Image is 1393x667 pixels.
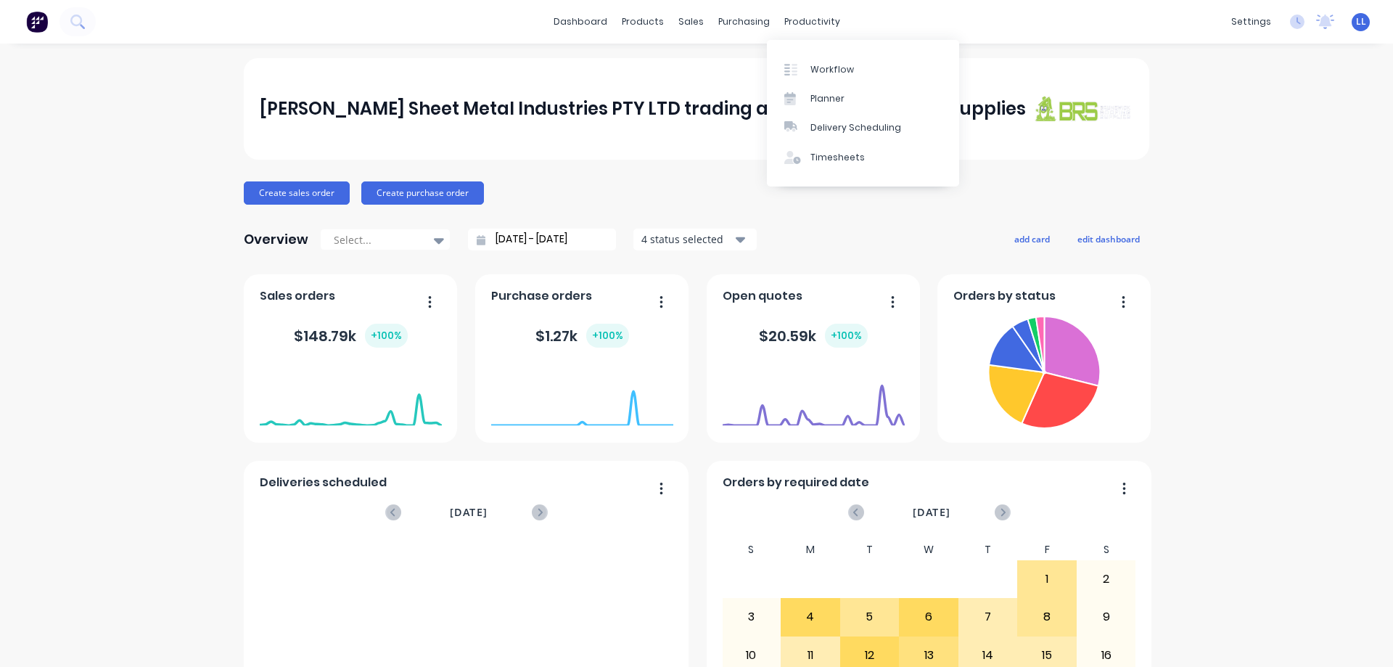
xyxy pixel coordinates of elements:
[723,599,781,635] div: 3
[1077,599,1135,635] div: 9
[491,287,592,305] span: Purchase orders
[767,54,959,83] a: Workflow
[810,63,854,76] div: Workflow
[810,92,845,105] div: Planner
[365,324,408,348] div: + 100 %
[777,11,847,33] div: productivity
[1068,229,1149,248] button: edit dashboard
[767,84,959,113] a: Planner
[633,229,757,250] button: 4 status selected
[671,11,711,33] div: sales
[722,539,781,560] div: S
[294,324,408,348] div: $ 148.79k
[759,324,868,348] div: $ 20.59k
[810,121,901,134] div: Delivery Scheduling
[723,287,802,305] span: Open quotes
[781,599,839,635] div: 4
[1224,11,1278,33] div: settings
[586,324,629,348] div: + 100 %
[1005,229,1059,248] button: add card
[260,474,387,491] span: Deliveries scheduled
[1017,539,1077,560] div: F
[810,151,865,164] div: Timesheets
[26,11,48,33] img: Factory
[1077,539,1136,560] div: S
[958,539,1018,560] div: T
[1032,95,1133,122] img: J A Sheet Metal Industries PTY LTD trading as Brunswick Roofing Supplies
[244,225,308,254] div: Overview
[1018,561,1076,597] div: 1
[899,539,958,560] div: W
[781,539,840,560] div: M
[825,324,868,348] div: + 100 %
[711,11,777,33] div: purchasing
[913,504,950,520] span: [DATE]
[244,181,350,205] button: Create sales order
[840,539,900,560] div: T
[260,287,335,305] span: Sales orders
[260,94,1026,123] div: [PERSON_NAME] Sheet Metal Industries PTY LTD trading as Brunswick Roofing Supplies
[841,599,899,635] div: 5
[1018,599,1076,635] div: 8
[615,11,671,33] div: products
[546,11,615,33] a: dashboard
[767,113,959,142] a: Delivery Scheduling
[361,181,484,205] button: Create purchase order
[953,287,1056,305] span: Orders by status
[450,504,488,520] span: [DATE]
[641,232,733,247] div: 4 status selected
[1356,15,1366,28] span: LL
[1077,561,1135,597] div: 2
[767,143,959,172] a: Timesheets
[900,599,958,635] div: 6
[959,599,1017,635] div: 7
[535,324,629,348] div: $ 1.27k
